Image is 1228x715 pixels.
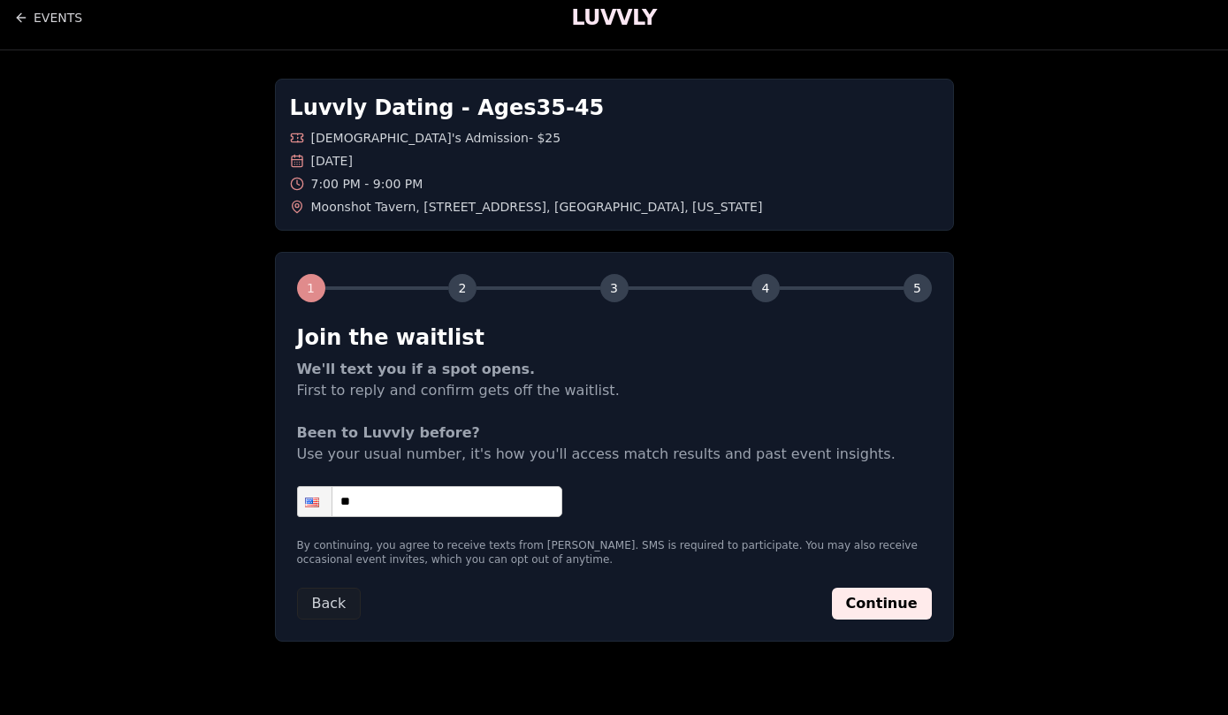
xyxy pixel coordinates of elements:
p: Use your usual number, it's how you'll access match results and past event insights. [297,422,932,465]
button: Continue [832,588,932,620]
strong: We'll text you if a spot opens. [297,361,536,377]
span: Moonshot Tavern , [STREET_ADDRESS] , [GEOGRAPHIC_DATA] , [US_STATE] [311,198,763,216]
button: Back [297,588,362,620]
h2: Join the waitlist [297,323,932,352]
div: 1 [297,274,325,302]
p: By continuing, you agree to receive texts from [PERSON_NAME]. SMS is required to participate. You... [297,538,932,567]
div: United States: + 1 [298,487,332,516]
p: First to reply and confirm gets off the waitlist. [297,359,932,401]
strong: Been to Luvvly before? [297,424,480,441]
span: [DEMOGRAPHIC_DATA]'s Admission - $25 [311,129,561,147]
span: [DATE] [311,152,353,170]
h1: Luvvly Dating - Ages 35 - 45 [290,94,939,122]
span: 7:00 PM - 9:00 PM [311,175,423,193]
div: 4 [751,274,780,302]
a: LUVVLY [571,4,656,32]
div: 5 [904,274,932,302]
div: 2 [448,274,477,302]
div: 3 [600,274,629,302]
